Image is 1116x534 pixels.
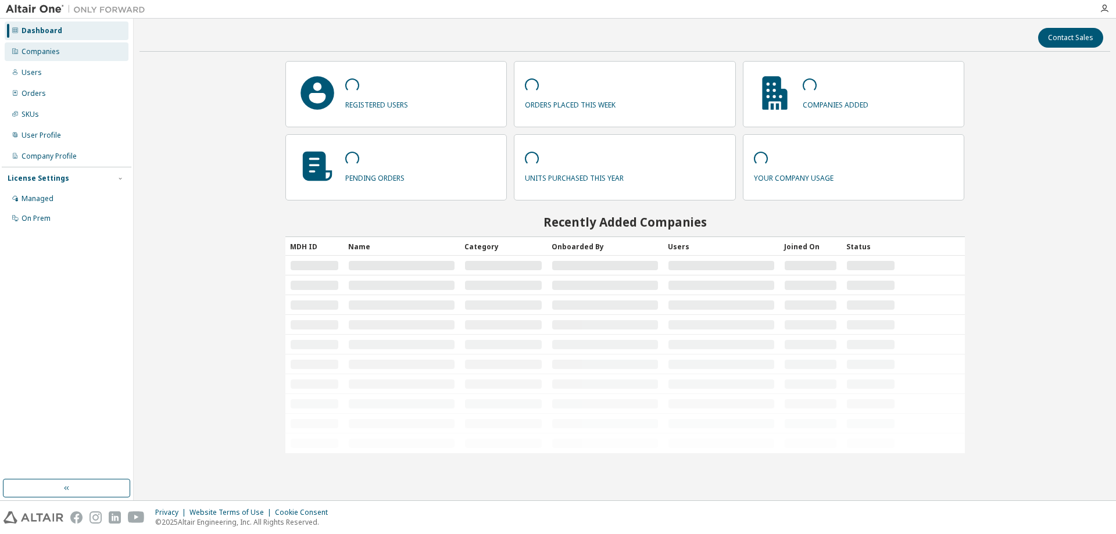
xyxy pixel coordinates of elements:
[90,511,102,524] img: instagram.svg
[1038,28,1103,48] button: Contact Sales
[345,96,408,110] p: registered users
[8,174,69,183] div: License Settings
[109,511,121,524] img: linkedin.svg
[803,96,868,110] p: companies added
[345,170,405,183] p: pending orders
[754,170,834,183] p: your company usage
[290,237,339,256] div: MDH ID
[70,511,83,524] img: facebook.svg
[464,237,542,256] div: Category
[552,237,659,256] div: Onboarded By
[3,511,63,524] img: altair_logo.svg
[155,517,335,527] p: © 2025 Altair Engineering, Inc. All Rights Reserved.
[784,237,837,256] div: Joined On
[22,152,77,161] div: Company Profile
[189,508,275,517] div: Website Terms of Use
[22,131,61,140] div: User Profile
[22,110,39,119] div: SKUs
[525,170,624,183] p: units purchased this year
[285,214,965,230] h2: Recently Added Companies
[22,68,42,77] div: Users
[128,511,145,524] img: youtube.svg
[22,89,46,98] div: Orders
[155,508,189,517] div: Privacy
[525,96,616,110] p: orders placed this week
[22,26,62,35] div: Dashboard
[348,237,455,256] div: Name
[22,194,53,203] div: Managed
[275,508,335,517] div: Cookie Consent
[6,3,151,15] img: Altair One
[846,237,895,256] div: Status
[22,47,60,56] div: Companies
[668,237,775,256] div: Users
[22,214,51,223] div: On Prem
